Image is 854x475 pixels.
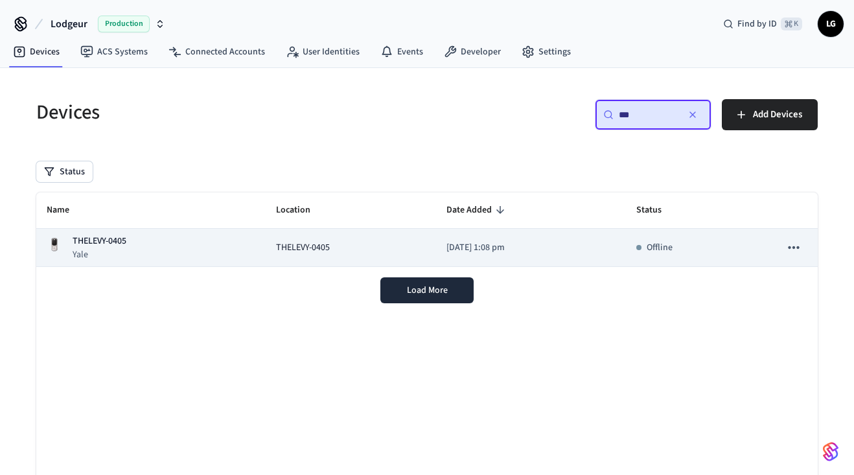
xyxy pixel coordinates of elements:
[276,241,330,255] span: THELEVY-0405
[70,40,158,64] a: ACS Systems
[275,40,370,64] a: User Identities
[51,16,87,32] span: Lodgeur
[819,12,842,36] span: LG
[73,248,126,261] p: Yale
[276,200,327,220] span: Location
[98,16,150,32] span: Production
[823,441,838,462] img: SeamLogoGradient.69752ec5.svg
[713,12,813,36] div: Find by ID⌘ K
[511,40,581,64] a: Settings
[36,161,93,182] button: Status
[47,237,62,253] img: Yale Assure Touchscreen Wifi Smart Lock, Satin Nickel, Front
[818,11,844,37] button: LG
[446,200,509,220] span: Date Added
[647,241,673,255] p: Offline
[433,40,511,64] a: Developer
[3,40,70,64] a: Devices
[446,241,616,255] p: [DATE] 1:08 pm
[636,200,678,220] span: Status
[370,40,433,64] a: Events
[781,17,802,30] span: ⌘ K
[407,284,448,297] span: Load More
[722,99,818,130] button: Add Devices
[36,99,419,126] h5: Devices
[158,40,275,64] a: Connected Accounts
[47,200,86,220] span: Name
[73,235,126,248] p: THELEVY-0405
[753,106,802,123] span: Add Devices
[36,192,818,267] table: sticky table
[380,277,474,303] button: Load More
[737,17,777,30] span: Find by ID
